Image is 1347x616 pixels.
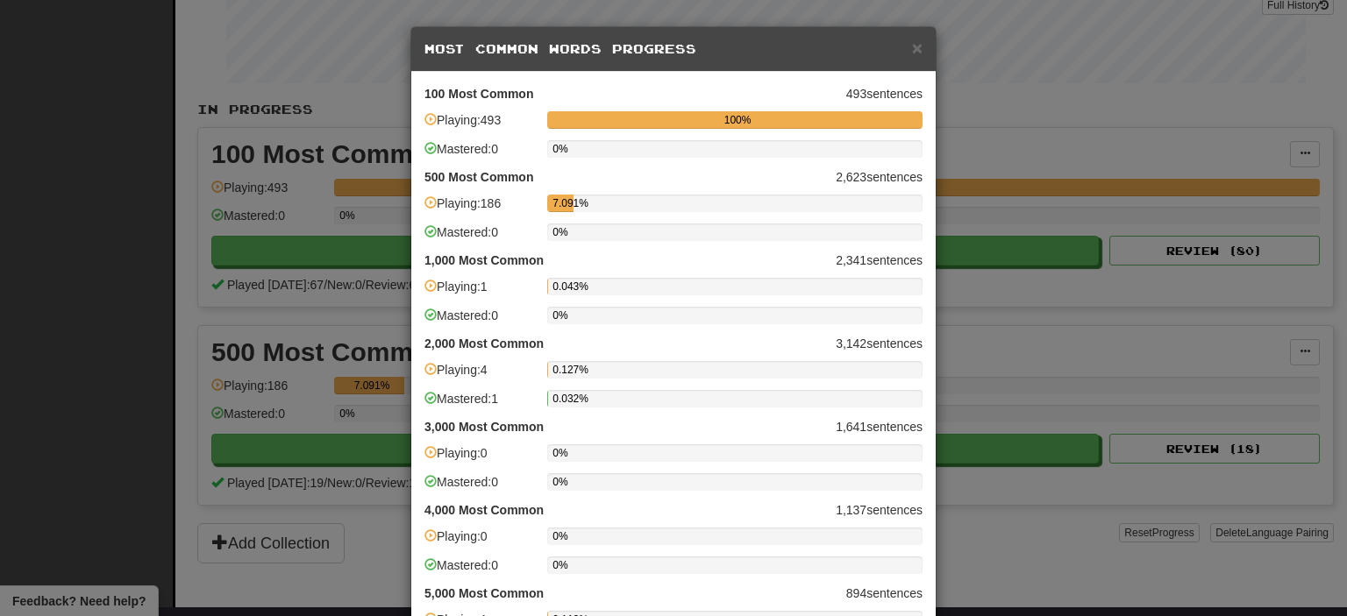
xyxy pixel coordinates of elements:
strong: 2,000 Most Common [424,335,544,352]
div: Playing: 0 [424,527,538,556]
div: Mastered: 0 [424,307,538,336]
div: Playing: 186 [424,195,538,223]
div: Mastered: 0 [424,140,538,169]
strong: 4,000 Most Common [424,501,544,519]
div: 100% [552,111,923,129]
div: Mastered: 0 [424,223,538,252]
div: Mastered: 1 [424,390,538,419]
p: 1,137 sentences [424,501,923,519]
p: 493 sentences [424,85,923,103]
div: Mastered: 0 [424,473,538,502]
span: × [912,38,923,58]
div: 7.091% [552,195,574,212]
p: 2,341 sentences [424,251,923,269]
strong: 500 Most Common [424,168,533,186]
div: Playing: 493 [424,111,538,140]
p: 3,142 sentences [424,335,923,352]
strong: 3,000 Most Common [424,418,544,435]
p: 894 sentences [424,584,923,602]
h5: Most Common Words Progress [424,40,923,58]
strong: 5,000 Most Common [424,584,544,602]
p: 2,623 sentences [424,168,923,186]
div: Playing: 1 [424,278,538,307]
div: Mastered: 0 [424,556,538,585]
strong: 1,000 Most Common [424,251,544,269]
strong: 100 Most Common [424,85,533,103]
div: Playing: 4 [424,361,538,390]
button: Close [912,39,923,57]
p: 1,641 sentences [424,418,923,435]
div: Playing: 0 [424,444,538,473]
